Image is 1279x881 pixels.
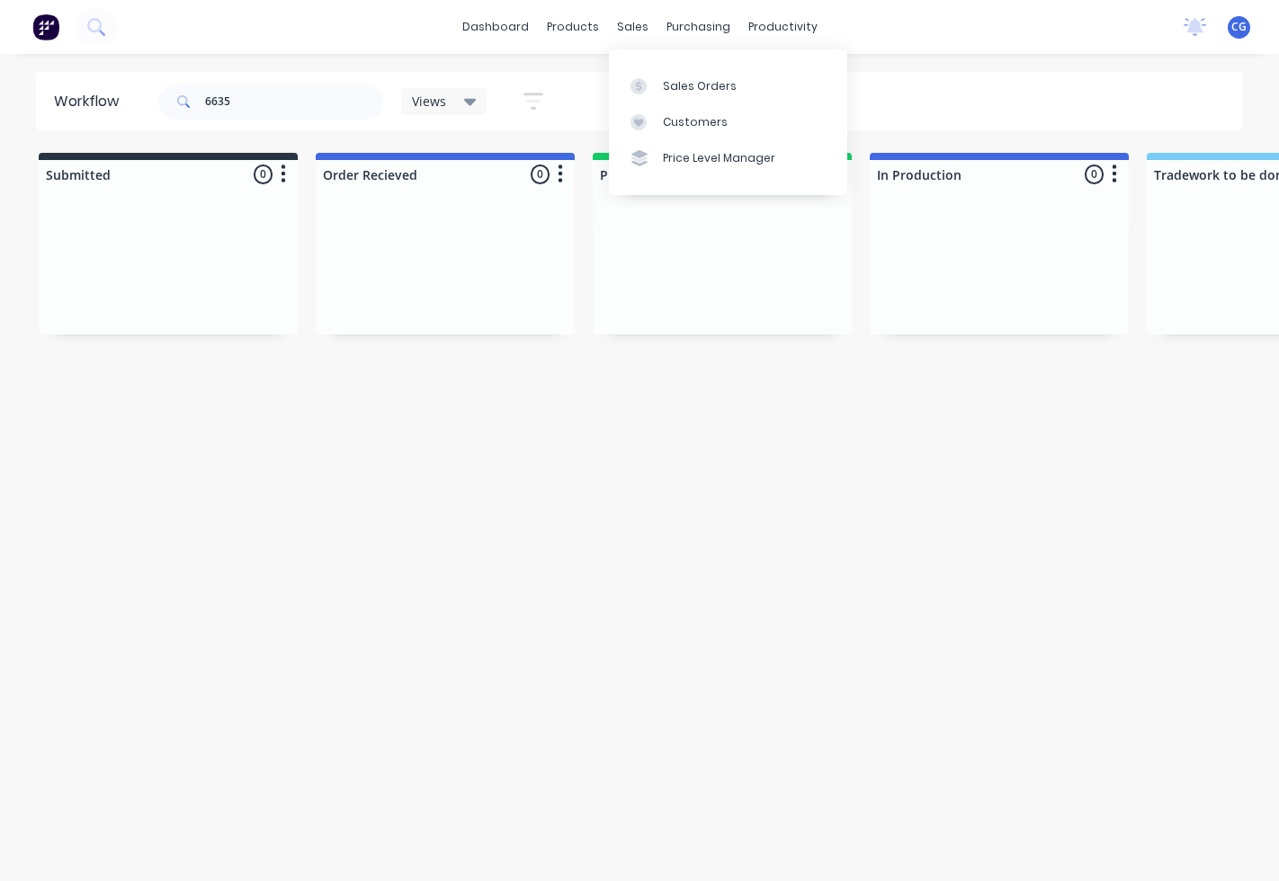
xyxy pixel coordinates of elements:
[657,13,739,40] div: purchasing
[739,13,827,40] div: productivity
[608,13,657,40] div: sales
[609,67,847,103] a: Sales Orders
[663,114,728,130] div: Customers
[663,150,775,166] div: Price Level Manager
[663,78,737,94] div: Sales Orders
[609,104,847,140] a: Customers
[205,84,383,120] input: Search for orders...
[609,140,847,176] a: Price Level Manager
[1231,19,1247,35] span: CG
[54,91,128,112] div: Workflow
[538,13,608,40] div: products
[32,13,59,40] img: Factory
[453,13,538,40] a: dashboard
[412,92,446,111] span: Views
